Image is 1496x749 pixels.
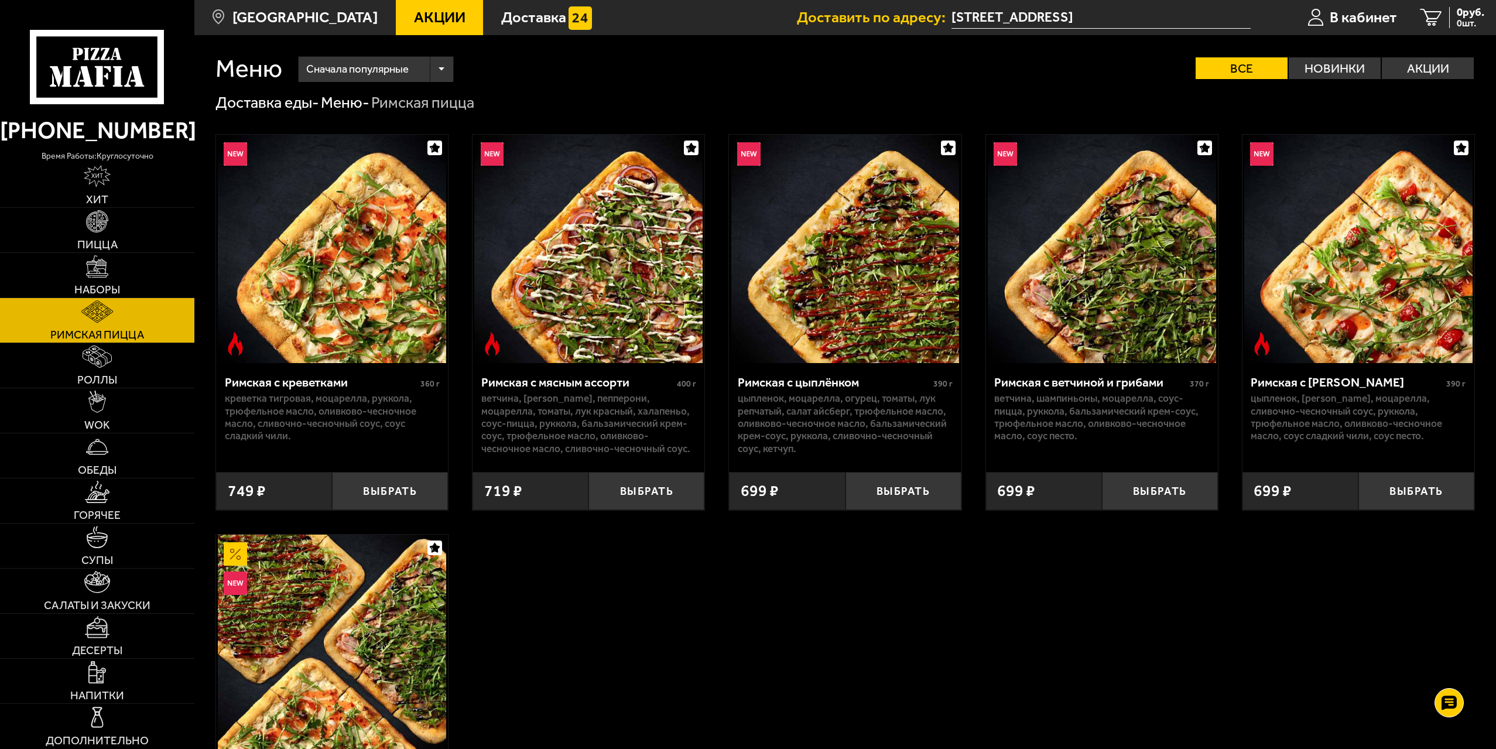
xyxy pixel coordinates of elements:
[44,600,150,611] span: Салаты и закуски
[481,392,696,454] p: ветчина, [PERSON_NAME], пепперони, моцарелла, томаты, лук красный, халапеньо, соус-пицца, руккола...
[951,7,1251,29] input: Ваш адрес доставки
[1102,472,1218,510] button: Выбрать
[481,332,504,355] img: Острое блюдо
[224,572,247,595] img: Новинка
[1254,483,1292,499] span: 699 ₽
[50,329,144,340] span: Римская пицца
[77,239,118,250] span: Пицца
[933,379,953,389] span: 390 г
[994,375,1187,390] div: Римская с ветчиной и грибами
[72,645,122,656] span: Десерты
[77,374,117,385] span: Роллы
[216,135,448,363] a: НовинкаОстрое блюдоРимская с креветками
[588,472,704,510] button: Выбрать
[225,392,440,442] p: креветка тигровая, моцарелла, руккола, трюфельное масло, оливково-чесночное масло, сливочно-чесно...
[1250,332,1274,355] img: Острое блюдо
[306,54,409,84] span: Сначала популярные
[218,135,446,363] img: Римская с креветками
[224,542,247,566] img: Акционный
[228,483,266,499] span: 749 ₽
[501,10,566,25] span: Доставка
[988,135,1216,363] img: Римская с ветчиной и грибами
[741,483,779,499] span: 699 ₽
[215,93,319,112] a: Доставка еды-
[677,379,696,389] span: 400 г
[473,135,704,363] a: НовинкаОстрое блюдоРимская с мясным ассорти
[1289,57,1381,79] label: Новинки
[1251,375,1443,390] div: Римская с [PERSON_NAME]
[84,419,110,430] span: WOK
[994,142,1017,166] img: Новинка
[994,392,1209,442] p: ветчина, шампиньоны, моцарелла, соус-пицца, руккола, бальзамический крем-соус, трюфельное масло, ...
[484,483,522,499] span: 719 ₽
[1196,57,1288,79] label: Все
[371,93,474,113] div: Римская пицца
[232,10,378,25] span: [GEOGRAPHIC_DATA]
[86,194,108,205] span: Хит
[1244,135,1473,363] img: Римская с томатами черри
[1330,10,1397,25] span: В кабинет
[74,509,121,521] span: Горячее
[1251,392,1466,442] p: цыпленок, [PERSON_NAME], моцарелла, сливочно-чесночный соус, руккола, трюфельное масло, оливково-...
[737,142,761,166] img: Новинка
[332,472,448,510] button: Выбрать
[225,375,417,390] div: Римская с креветками
[74,284,120,295] span: Наборы
[215,56,282,81] h1: Меню
[1242,135,1474,363] a: НовинкаОстрое блюдоРимская с томатами черри
[81,555,113,566] span: Супы
[1190,379,1209,389] span: 370 г
[738,392,953,454] p: цыпленок, моцарелла, огурец, томаты, лук репчатый, салат айсберг, трюфельное масло, оливково-чесн...
[1358,472,1474,510] button: Выбрать
[729,135,961,363] a: НовинкаРимская с цыплёнком
[224,332,247,355] img: Острое блюдо
[414,10,465,25] span: Акции
[1457,19,1484,28] span: 0 шт.
[569,6,592,30] img: 15daf4d41897b9f0e9f617042186c801.svg
[474,135,703,363] img: Римская с мясным ассорти
[46,735,149,746] span: Дополнительно
[997,483,1035,499] span: 699 ₽
[738,375,930,390] div: Римская с цыплёнком
[1382,57,1474,79] label: Акции
[420,379,440,389] span: 360 г
[1457,7,1484,18] span: 0 руб.
[731,135,960,363] img: Римская с цыплёнком
[1446,379,1466,389] span: 390 г
[1250,142,1274,166] img: Новинка
[481,142,504,166] img: Новинка
[224,142,247,166] img: Новинка
[797,10,951,25] span: Доставить по адресу:
[845,472,961,510] button: Выбрать
[78,464,117,476] span: Обеды
[481,375,674,390] div: Римская с мясным ассорти
[321,93,369,112] a: Меню-
[986,135,1218,363] a: НовинкаРимская с ветчиной и грибами
[70,690,124,701] span: Напитки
